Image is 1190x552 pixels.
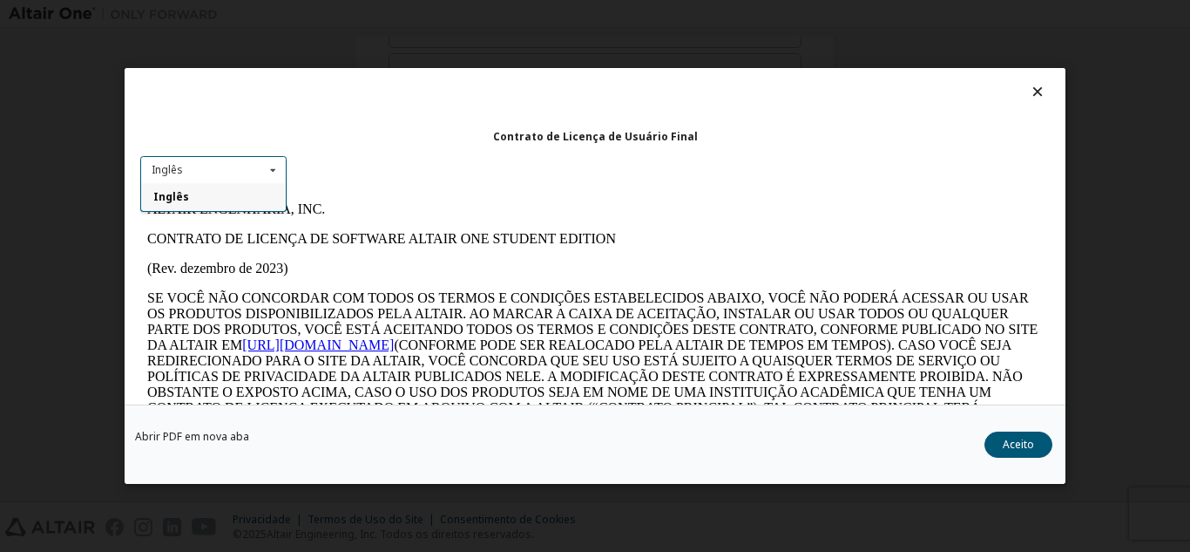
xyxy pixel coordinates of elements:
font: (Rev. dezembro de 2023) [7,66,148,81]
font: Abrir PDF em nova aba [135,429,249,444]
font: CONTRATO DE LICENÇA DE SOFTWARE ALTAIR ONE STUDENT EDITION [7,37,476,51]
a: [URL][DOMAIN_NAME] [102,143,254,158]
font: (CONFORME PODE SER REALOCADO PELA ALTAIR DE TEMPOS EM TEMPOS). CASO VOCÊ SEJA REDIRECIONADO PARA ... [7,143,882,236]
font: Inglês [153,190,189,205]
button: Aceito [984,432,1052,458]
a: Abrir PDF em nova aba [135,432,249,442]
font: Aceito [1003,437,1034,452]
font: SE VOCÊ NÃO CONCORDAR COM TODOS OS TERMOS E CONDIÇÕES ESTABELECIDOS ABAIXO, VOCÊ NÃO PODERÁ ACESS... [7,96,897,158]
font: Inglês [152,162,183,177]
font: Contrato de Licença de Usuário Final [493,129,698,144]
font: ALTAIR ENGENHARIA, INC. [7,7,185,22]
